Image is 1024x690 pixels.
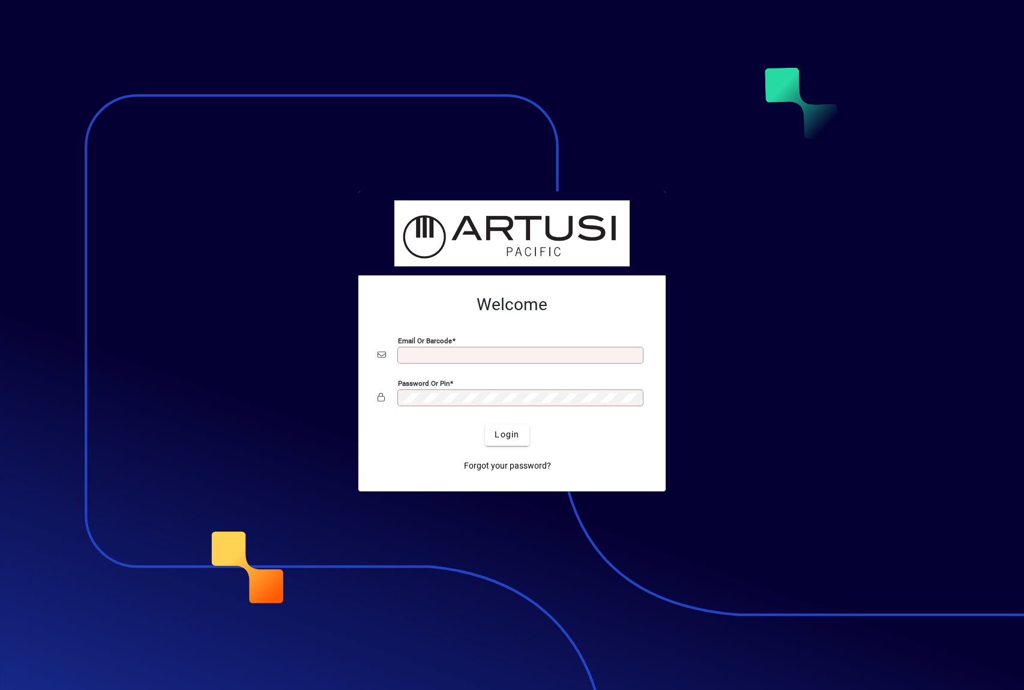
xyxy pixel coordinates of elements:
[464,460,551,472] span: Forgot your password?
[378,295,646,315] h2: Welcome
[495,428,519,441] span: Login
[485,424,529,446] button: Login
[398,336,452,344] mat-label: Email or Barcode
[398,379,450,387] mat-label: Password or Pin
[459,455,556,477] a: Forgot your password?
